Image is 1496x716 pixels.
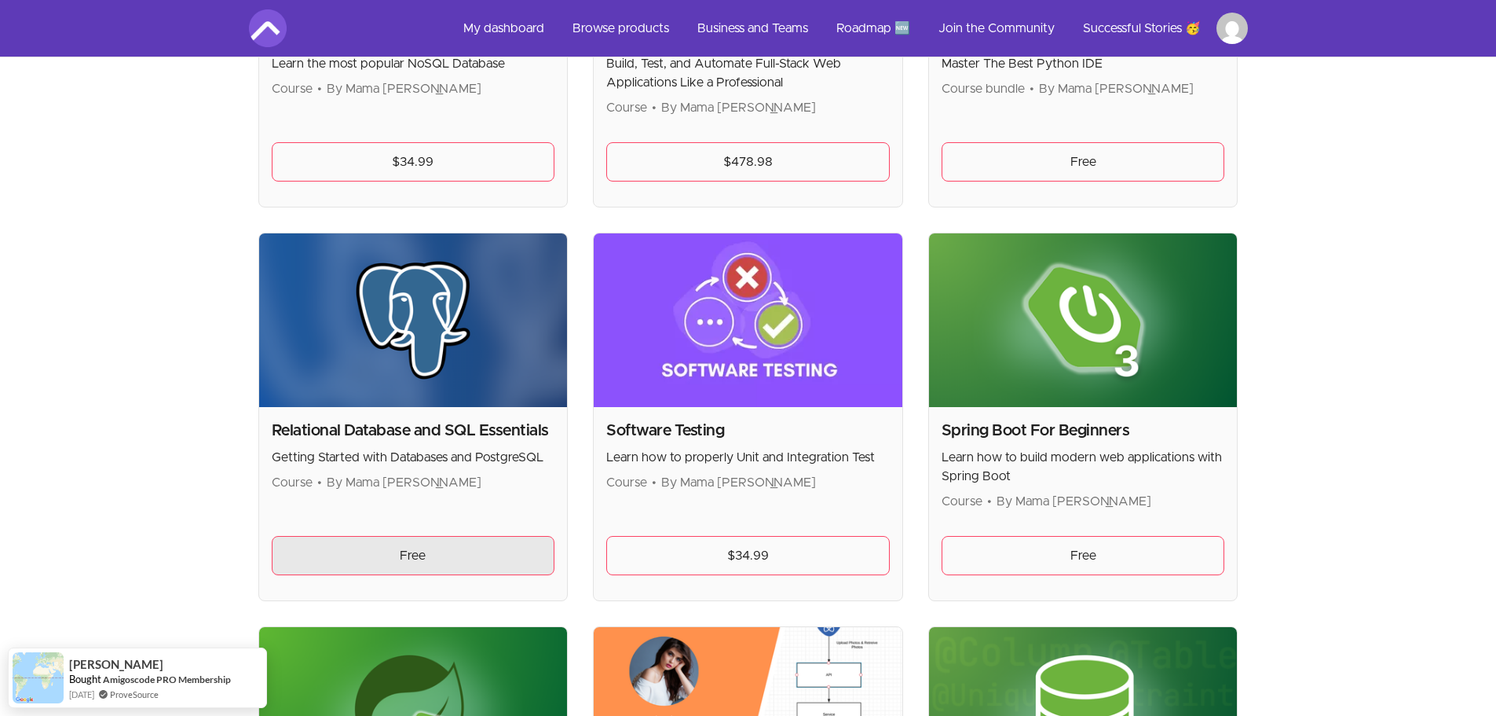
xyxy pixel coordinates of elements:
a: $478.98 [606,142,890,182]
h2: Spring Boot For Beginners [942,420,1225,442]
p: Learn how to properly Unit and Integration Test [606,448,890,467]
span: [PERSON_NAME] [69,658,163,671]
span: By Mama [PERSON_NAME] [661,101,816,114]
p: Learn the most popular NoSQL Database [272,54,555,73]
span: Course [606,101,647,114]
span: • [317,83,322,95]
a: Amigoscode PRO Membership [103,673,231,686]
span: • [1030,83,1034,95]
a: Roadmap 🆕 [824,9,923,47]
h2: Relational Database and SQL Essentials [272,420,555,442]
h2: Software Testing [606,420,890,442]
span: Course bundle [942,83,1025,95]
span: Course [942,495,982,508]
span: • [652,476,657,489]
span: By Mama [PERSON_NAME] [327,83,481,95]
a: Free [942,536,1225,575]
a: $34.99 [272,142,555,182]
a: Business and Teams [685,9,821,47]
p: Getting Started with Databases and PostgreSQL [272,448,555,467]
nav: Main [451,9,1248,47]
p: Master The Best Python IDE [942,54,1225,73]
span: Course [606,476,647,489]
span: • [987,495,992,508]
a: ProveSource [110,688,159,701]
a: Free [272,536,555,575]
a: Successful Stories 🥳 [1070,9,1213,47]
span: • [652,101,657,114]
p: Learn how to build modern web applications with Spring Boot [942,448,1225,486]
img: Product image for Spring Boot For Beginners [929,233,1238,407]
img: Profile image for Full-Name [1216,13,1248,44]
span: By Mama [PERSON_NAME] [997,495,1151,508]
span: By Mama [PERSON_NAME] [327,476,481,489]
img: provesource social proof notification image [13,652,64,703]
a: Free [942,142,1225,182]
span: [DATE] [69,688,94,701]
a: My dashboard [451,9,557,47]
span: By Mama [PERSON_NAME] [1039,83,1194,95]
p: Build, Test, and Automate Full-Stack Web Applications Like a Professional [606,54,890,92]
span: Course [272,476,313,489]
img: Amigoscode logo [249,9,287,47]
span: By Mama [PERSON_NAME] [661,476,816,489]
span: Bought [69,673,101,685]
a: $34.99 [606,536,890,575]
a: Browse products [560,9,682,47]
img: Product image for Software Testing [594,233,902,407]
img: Product image for Relational Database and SQL Essentials [259,233,568,407]
span: • [317,476,322,489]
span: Course [272,83,313,95]
a: Join the Community [926,9,1067,47]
